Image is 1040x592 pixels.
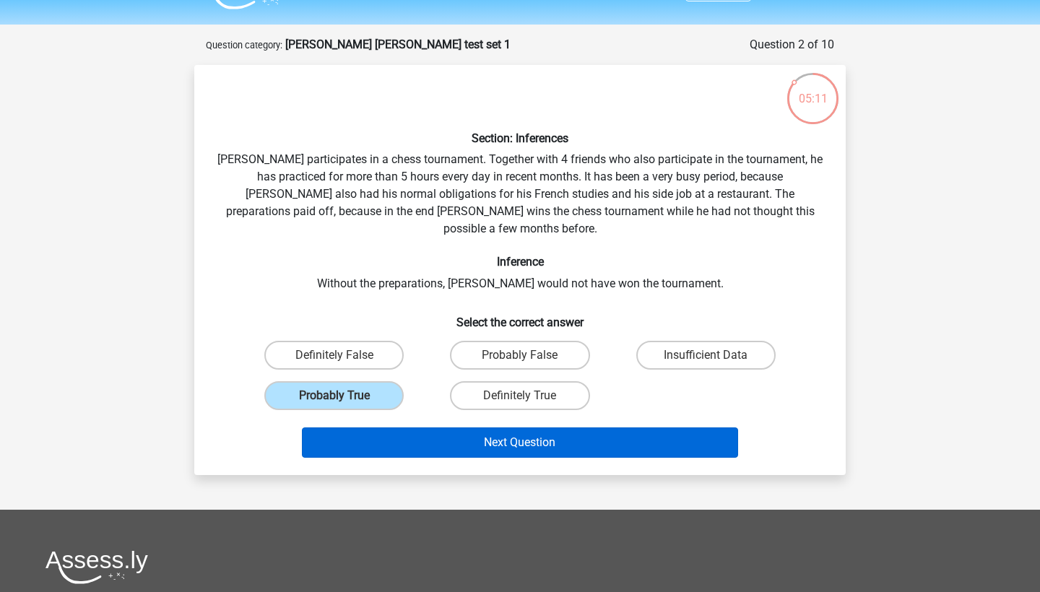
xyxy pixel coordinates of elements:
img: Assessly logo [45,550,148,584]
h6: Inference [217,255,823,269]
label: Definitely False [264,341,404,370]
button: Next Question [302,427,739,458]
label: Probably True [264,381,404,410]
label: Definitely True [450,381,589,410]
small: Question category: [206,40,282,51]
label: Insufficient Data [636,341,776,370]
h6: Select the correct answer [217,304,823,329]
label: Probably False [450,341,589,370]
div: Question 2 of 10 [750,36,834,53]
div: [PERSON_NAME] participates in a chess tournament. Together with 4 friends who also participate in... [200,77,840,463]
strong: [PERSON_NAME] [PERSON_NAME] test set 1 [285,38,511,51]
h6: Section: Inferences [217,131,823,145]
div: 05:11 [786,71,840,108]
